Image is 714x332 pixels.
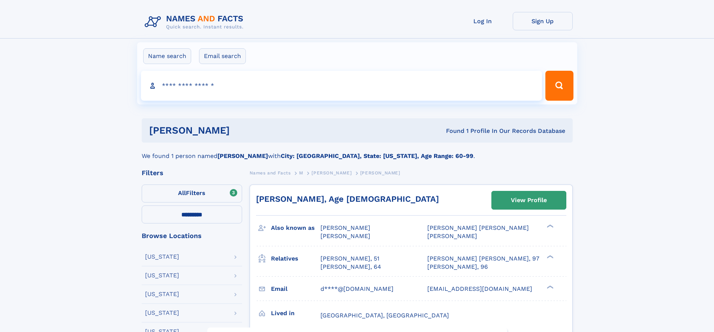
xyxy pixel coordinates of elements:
[427,224,529,231] span: [PERSON_NAME] [PERSON_NAME]
[320,263,381,271] a: [PERSON_NAME], 64
[256,194,439,204] a: [PERSON_NAME], Age [DEMOGRAPHIC_DATA]
[545,284,554,289] div: ❯
[250,168,291,177] a: Names and Facts
[142,232,242,239] div: Browse Locations
[360,170,400,176] span: [PERSON_NAME]
[320,232,370,240] span: [PERSON_NAME]
[141,71,542,101] input: search input
[145,291,179,297] div: [US_STATE]
[217,152,268,159] b: [PERSON_NAME]
[320,255,379,263] a: [PERSON_NAME], 51
[311,170,352,176] span: [PERSON_NAME]
[511,192,547,209] div: View Profile
[142,170,242,176] div: Filters
[145,310,179,316] div: [US_STATE]
[427,232,477,240] span: [PERSON_NAME]
[453,12,513,30] a: Log In
[513,12,573,30] a: Sign Up
[427,285,532,292] span: [EMAIL_ADDRESS][DOMAIN_NAME]
[199,48,246,64] label: Email search
[142,185,242,202] label: Filters
[271,307,320,320] h3: Lived in
[271,252,320,265] h3: Relatives
[271,283,320,295] h3: Email
[142,143,573,161] div: We found 1 person named with .
[178,189,186,197] span: All
[311,168,352,177] a: [PERSON_NAME]
[320,224,370,231] span: [PERSON_NAME]
[145,254,179,260] div: [US_STATE]
[299,170,303,176] span: M
[545,71,573,101] button: Search Button
[427,263,488,271] a: [PERSON_NAME], 96
[338,127,565,135] div: Found 1 Profile In Our Records Database
[545,224,554,229] div: ❯
[492,191,566,209] a: View Profile
[545,254,554,259] div: ❯
[299,168,303,177] a: M
[145,272,179,278] div: [US_STATE]
[427,255,539,263] a: [PERSON_NAME] [PERSON_NAME], 97
[142,12,250,32] img: Logo Names and Facts
[271,222,320,234] h3: Also known as
[143,48,191,64] label: Name search
[281,152,473,159] b: City: [GEOGRAPHIC_DATA], State: [US_STATE], Age Range: 60-99
[320,312,449,319] span: [GEOGRAPHIC_DATA], [GEOGRAPHIC_DATA]
[149,126,338,135] h1: [PERSON_NAME]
